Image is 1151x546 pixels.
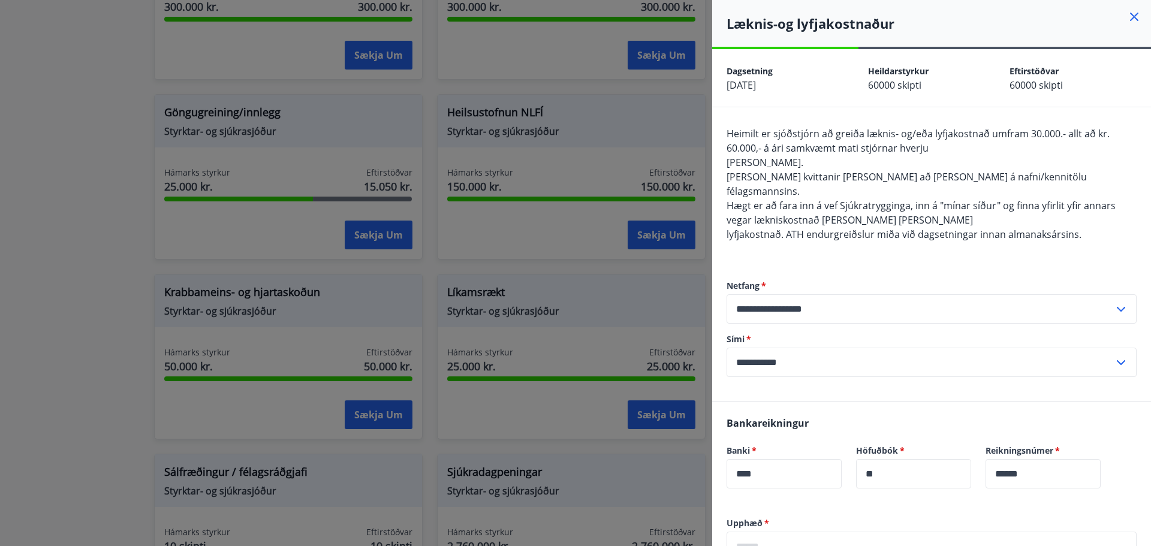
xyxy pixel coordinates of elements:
label: Upphæð [727,517,1137,529]
span: Bankareikningur [727,417,809,430]
span: Dagsetning [727,65,773,77]
label: Banki [727,445,842,457]
label: Netfang [727,280,1137,292]
span: lyfjakostnað. ATH endurgreiðslur miða við dagsetningar innan almanaksársins. [727,228,1081,241]
span: Heildarstyrkur [868,65,929,77]
span: Heimilt er sjóðstjórn að greiða læknis- og/eða lyfjakostnað umfram 30.000.- allt að kr. 60.000,- ... [727,127,1110,155]
span: 60000 skipti [1010,79,1063,92]
span: [DATE] [727,79,756,92]
span: Hægt er að fara inn á vef Sjúkratrygginga, inn á "mínar síður" og finna yfirlit yfir annars vegar... [727,199,1116,227]
span: [PERSON_NAME]. [727,156,803,169]
label: Höfuðbók [856,445,971,457]
label: Sími [727,333,1137,345]
label: Reikningsnúmer [986,445,1101,457]
span: 60000 skipti [868,79,921,92]
h4: Læknis-og lyfjakostnaður [727,14,1151,32]
span: Eftirstöðvar [1010,65,1059,77]
span: [PERSON_NAME] kvittanir [PERSON_NAME] að [PERSON_NAME] á nafni/kennitölu félagsmannsins. [727,170,1087,198]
